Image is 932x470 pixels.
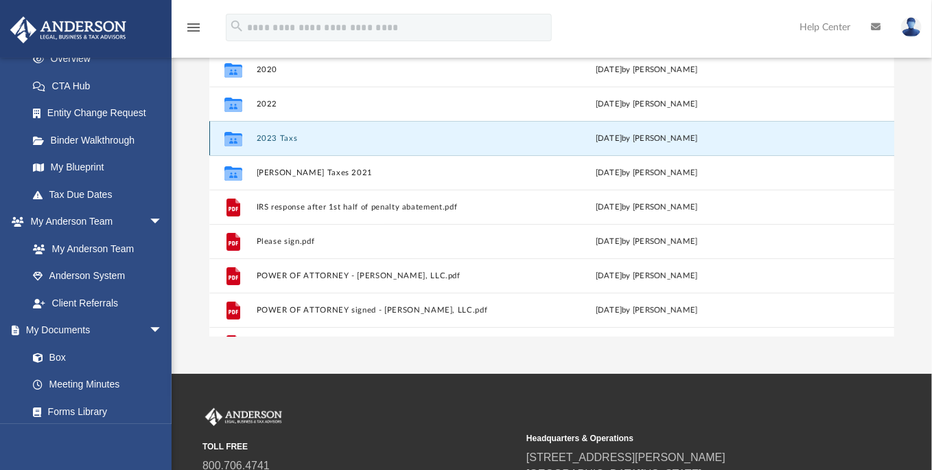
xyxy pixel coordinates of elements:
[19,235,170,262] a: My Anderson Team
[6,16,130,43] img: Anderson Advisors Platinum Portal
[526,432,841,445] small: Headquarters & Operations
[185,19,202,36] i: menu
[257,168,513,177] button: [PERSON_NAME] Taxes 2021
[257,100,513,109] button: 2022
[519,201,775,214] div: [DATE] by [PERSON_NAME]
[10,317,176,344] a: My Documentsarrow_drop_down
[257,306,513,315] button: POWER OF ATTORNEY signed - [PERSON_NAME], LLC.pdf
[19,371,176,399] a: Meeting Minutes
[19,398,170,425] a: Forms Library
[519,236,775,248] div: [DATE] by [PERSON_NAME]
[19,45,183,73] a: Overview
[209,52,894,337] div: grid
[19,344,170,371] a: Box
[229,19,244,34] i: search
[185,26,202,36] a: menu
[19,126,183,154] a: Binder Walkthrough
[19,289,176,317] a: Client Referrals
[149,317,176,345] span: arrow_drop_down
[202,408,285,426] img: Anderson Advisors Platinum Portal
[257,65,513,74] button: 2020
[526,451,725,463] a: [STREET_ADDRESS][PERSON_NAME]
[519,133,775,145] div: [DATE] by [PERSON_NAME]
[519,98,775,111] div: [DATE] by [PERSON_NAME]
[10,208,176,236] a: My Anderson Teamarrow_drop_down
[19,100,183,127] a: Entity Change Request
[519,64,775,76] div: [DATE] by [PERSON_NAME]
[257,134,513,143] button: 2023 Taxs
[519,167,775,179] div: [DATE] by [PERSON_NAME]
[901,17,922,37] img: User Pic
[519,270,775,282] div: [DATE] by [PERSON_NAME]
[19,181,183,208] a: Tax Due Dates
[149,208,176,236] span: arrow_drop_down
[257,271,513,280] button: POWER OF ATTORNEY - [PERSON_NAME], LLC.pdf
[19,262,176,290] a: Anderson System
[19,154,176,181] a: My Blueprint
[257,237,513,246] button: Please sign.pdf
[257,203,513,212] button: IRS response after 1st half of penalty abatement.pdf
[519,304,775,317] div: [DATE] by [PERSON_NAME]
[202,440,517,453] small: TOLL FREE
[19,72,183,100] a: CTA Hub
